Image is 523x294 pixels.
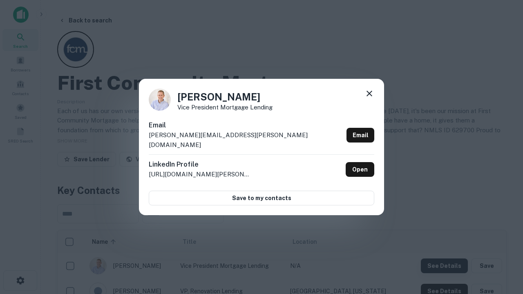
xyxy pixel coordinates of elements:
h4: [PERSON_NAME] [177,89,273,104]
a: Open [346,162,374,177]
h6: LinkedIn Profile [149,160,251,169]
img: 1520878720083 [149,89,171,111]
a: Email [346,128,374,143]
h6: Email [149,120,343,130]
p: [PERSON_NAME][EMAIL_ADDRESS][PERSON_NAME][DOMAIN_NAME] [149,130,343,149]
button: Save to my contacts [149,191,374,205]
iframe: Chat Widget [482,203,523,242]
p: [URL][DOMAIN_NAME][PERSON_NAME] [149,169,251,179]
p: Vice President Mortgage Lending [177,104,273,110]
